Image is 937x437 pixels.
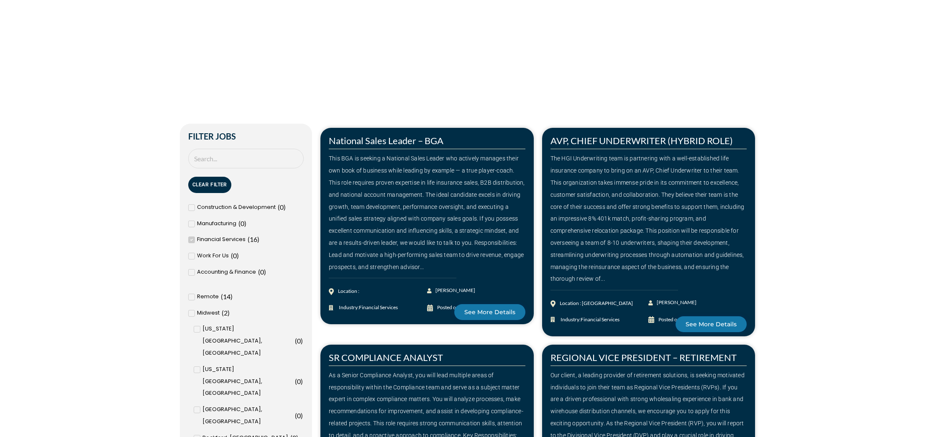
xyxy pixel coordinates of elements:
[197,307,220,319] span: Midwest
[280,203,284,211] span: 0
[224,309,228,317] span: 2
[188,132,304,140] h2: Filter Jobs
[202,404,293,428] span: [GEOGRAPHIC_DATA], [GEOGRAPHIC_DATA]
[295,412,297,419] span: (
[297,337,301,345] span: 0
[454,304,525,320] a: See More Details
[241,219,244,227] span: 0
[188,177,231,193] button: Clear Filter
[237,252,239,259] span: )
[257,235,259,243] span: )
[197,201,276,213] span: Construction & Development
[258,268,260,276] span: (
[197,291,219,303] span: Remote
[427,285,476,297] a: [PERSON_NAME]
[676,316,747,332] a: See More Details
[202,323,293,359] span: [US_STATE][GEOGRAPHIC_DATA], [GEOGRAPHIC_DATA]
[197,234,246,246] span: Financial Services
[223,292,230,300] span: 14
[260,268,264,276] span: 0
[222,309,224,317] span: (
[686,321,737,327] span: See More Details
[221,292,223,300] span: (
[244,219,246,227] span: )
[550,152,747,285] div: The HGI Underwriting team is partnering with a well-established life insurance company to bring o...
[297,412,301,419] span: 0
[248,235,250,243] span: (
[301,377,303,385] span: )
[231,252,233,259] span: (
[295,377,297,385] span: (
[655,297,696,309] span: [PERSON_NAME]
[264,268,266,276] span: )
[233,252,237,259] span: 0
[550,135,733,146] a: AVP, CHIEF UNDERWRITER (HYBRID ROLE)
[464,309,515,315] span: See More Details
[329,352,443,363] a: SR COMPLIANCE ANALYST
[301,412,303,419] span: )
[550,352,737,363] a: REGIONAL VICE PRESIDENT – RETIREMENT
[433,285,475,297] span: [PERSON_NAME]
[228,309,230,317] span: )
[197,266,256,278] span: Accounting & Finance
[278,203,280,211] span: (
[250,235,257,243] span: 16
[197,250,229,262] span: Work For Us
[202,363,293,399] span: [US_STATE][GEOGRAPHIC_DATA], [GEOGRAPHIC_DATA]
[329,135,443,146] a: National Sales Leader – BGA
[238,219,241,227] span: (
[338,285,359,297] div: Location :
[230,292,233,300] span: )
[297,377,301,385] span: 0
[560,297,633,310] div: Location : [GEOGRAPHIC_DATA]
[197,218,236,230] span: Manufacturing
[648,297,697,309] a: [PERSON_NAME]
[295,337,297,345] span: (
[188,149,304,168] input: Search Job
[301,337,303,345] span: )
[329,152,525,273] div: This BGA is seeking a National Sales Leader who actively manages their own book of business while...
[284,203,286,211] span: )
